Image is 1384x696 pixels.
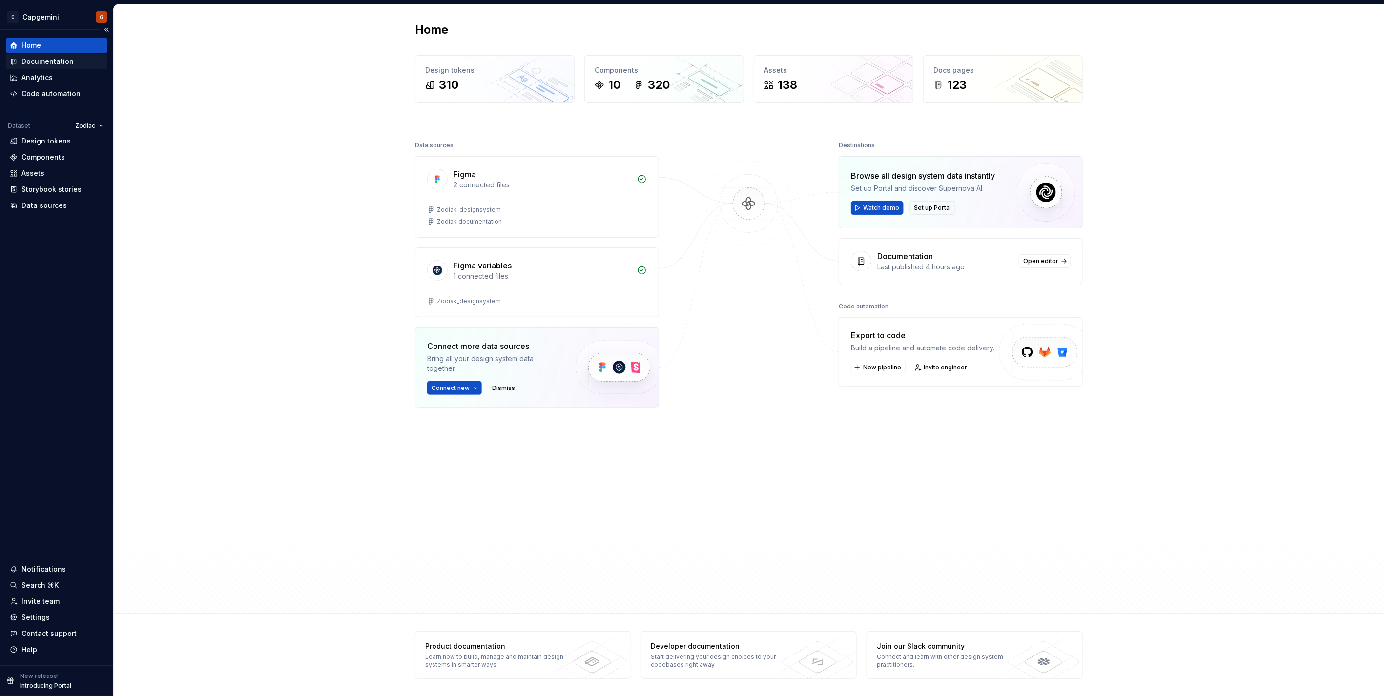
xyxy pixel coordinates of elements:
[1023,257,1058,265] span: Open editor
[911,361,971,374] a: Invite engineer
[6,38,107,53] a: Home
[75,122,95,130] span: Zodiac
[21,168,44,178] div: Assets
[20,682,71,690] p: Introducing Portal
[21,73,53,82] div: Analytics
[6,133,107,149] a: Design tokens
[754,55,913,103] a: Assets138
[427,381,482,395] button: Connect new
[100,23,113,37] button: Collapse sidebar
[21,152,65,162] div: Components
[6,198,107,213] a: Data sources
[21,629,77,638] div: Contact support
[6,54,107,69] a: Documentation
[21,596,60,606] div: Invite team
[851,361,906,374] button: New pipeline
[21,89,81,99] div: Code automation
[21,645,37,655] div: Help
[877,641,1019,651] div: Join our Slack community
[415,22,448,38] h2: Home
[415,139,454,152] div: Data sources
[923,55,1083,103] a: Docs pages123
[437,218,502,225] div: Zodiak documentation
[1019,254,1071,268] a: Open editor
[6,86,107,102] a: Code automation
[22,12,59,22] div: Capgemini
[648,77,670,93] div: 320
[415,55,575,103] a: Design tokens310
[851,170,995,182] div: Browse all design system data instantly
[6,182,107,197] a: Storybook stories
[839,139,875,152] div: Destinations
[21,41,41,50] div: Home
[415,631,631,679] a: Product documentationLearn how to build, manage and maintain design systems in smarter ways.
[427,340,559,352] div: Connect more data sources
[6,561,107,577] button: Notifications
[851,184,995,193] div: Set up Portal and discover Supernova AI.
[21,184,82,194] div: Storybook stories
[7,11,19,23] div: C
[947,77,967,93] div: 123
[437,297,501,305] div: Zodiak_designsystem
[2,6,111,27] button: CCapgeminiG
[839,300,888,313] div: Code automation
[851,201,904,215] button: Watch demo
[454,168,476,180] div: Figma
[425,653,567,669] div: Learn how to build, manage and maintain design systems in smarter ways.
[432,384,470,392] span: Connect new
[71,119,107,133] button: Zodiac
[21,136,71,146] div: Design tokens
[415,156,659,238] a: Figma2 connected filesZodiak_designsystemZodiak documentation
[6,165,107,181] a: Assets
[488,381,519,395] button: Dismiss
[608,77,620,93] div: 10
[21,201,67,210] div: Data sources
[427,354,559,373] div: Bring all your design system data together.
[415,247,659,317] a: Figma variables1 connected filesZodiak_designsystem
[454,260,512,271] div: Figma variables
[425,641,567,651] div: Product documentation
[877,250,933,262] div: Documentation
[6,642,107,657] button: Help
[867,631,1083,679] a: Join our Slack communityConnect and learn with other design system practitioners.
[877,262,1013,272] div: Last published 4 hours ago
[20,672,59,680] p: New release!
[584,55,744,103] a: Components10320
[21,57,74,66] div: Documentation
[641,631,857,679] a: Developer documentationStart delivering your design choices to your codebases right away.
[863,204,899,212] span: Watch demo
[8,122,30,130] div: Dataset
[492,384,515,392] span: Dismiss
[6,610,107,625] a: Settings
[100,13,103,21] div: G
[21,613,50,622] div: Settings
[651,653,793,669] div: Start delivering your design choices to your codebases right away.
[425,65,564,75] div: Design tokens
[851,329,994,341] div: Export to code
[439,77,458,93] div: 310
[21,564,66,574] div: Notifications
[933,65,1073,75] div: Docs pages
[454,180,631,190] div: 2 connected files
[6,70,107,85] a: Analytics
[6,594,107,609] a: Invite team
[437,206,501,214] div: Zodiak_designsystem
[595,65,734,75] div: Components
[764,65,903,75] div: Assets
[863,364,901,371] span: New pipeline
[909,201,955,215] button: Set up Portal
[6,149,107,165] a: Components
[877,653,1019,669] div: Connect and learn with other design system practitioners.
[651,641,793,651] div: Developer documentation
[851,343,994,353] div: Build a pipeline and automate code delivery.
[454,271,631,281] div: 1 connected files
[924,364,967,371] span: Invite engineer
[21,580,59,590] div: Search ⌘K
[914,204,951,212] span: Set up Portal
[6,626,107,641] button: Contact support
[778,77,797,93] div: 138
[6,577,107,593] button: Search ⌘K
